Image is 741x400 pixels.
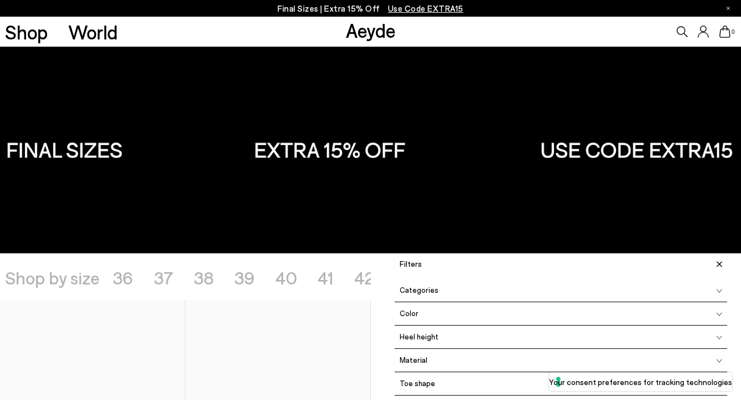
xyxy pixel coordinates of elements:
[549,372,732,391] button: Your consent preferences for tracking technologies
[730,29,736,35] span: 0
[68,22,118,42] a: World
[388,3,463,13] span: Navigate to /collections/ss25-final-sizes
[5,22,48,42] a: Shop
[278,2,463,16] p: Final Sizes | Extra 15% Off
[346,18,396,42] a: Aeyde
[395,287,438,294] span: Categories
[549,376,732,388] label: Your consent preferences for tracking technologies
[719,26,730,38] a: 0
